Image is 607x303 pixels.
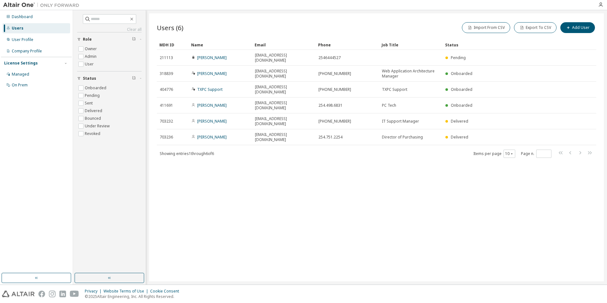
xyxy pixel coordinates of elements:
[160,87,173,92] span: 404776
[255,132,313,142] span: [EMAIL_ADDRESS][DOMAIN_NAME]
[318,55,341,60] span: 2546444527
[77,27,142,32] a: Clear all
[255,100,313,111] span: [EMAIL_ADDRESS][DOMAIN_NAME]
[255,69,313,79] span: [EMAIL_ADDRESS][DOMAIN_NAME]
[197,134,227,140] a: [PERSON_NAME]
[83,37,92,42] span: Role
[197,118,227,124] a: [PERSON_NAME]
[70,291,79,297] img: youtube.svg
[150,289,183,294] div: Cookie Consent
[12,49,42,54] div: Company Profile
[3,2,83,8] img: Altair One
[12,14,33,19] div: Dashboard
[77,32,142,46] button: Role
[85,84,108,92] label: Onboarded
[160,71,173,76] span: 318839
[521,150,551,158] span: Page n.
[255,53,313,63] span: [EMAIL_ADDRESS][DOMAIN_NAME]
[255,84,313,95] span: [EMAIL_ADDRESS][DOMAIN_NAME]
[49,291,56,297] img: instagram.svg
[4,61,38,66] div: License Settings
[445,40,563,50] div: Status
[255,116,313,126] span: [EMAIL_ADDRESS][DOMAIN_NAME]
[255,40,313,50] div: Email
[382,103,396,108] span: PC Tech
[12,72,29,77] div: Managed
[505,151,514,156] button: 10
[132,37,136,42] span: Clear filter
[318,40,377,50] div: Phone
[38,291,45,297] img: facebook.svg
[451,55,466,60] span: Pending
[318,87,351,92] span: [PHONE_NUMBER]
[85,130,102,138] label: Revoked
[382,40,440,50] div: Job Title
[191,40,250,50] div: Name
[12,26,23,31] div: Users
[382,135,423,140] span: Director of Purchasing
[462,22,510,33] button: Import From CSV
[157,23,183,32] span: Users (6)
[85,92,101,99] label: Pending
[85,115,102,122] label: Bounced
[85,107,103,115] label: Delivered
[132,76,136,81] span: Clear filter
[197,71,227,76] a: [PERSON_NAME]
[12,83,28,88] div: On Prem
[159,40,186,50] div: MDH ID
[12,37,33,42] div: User Profile
[160,55,173,60] span: 211113
[197,87,223,92] a: TXPC Support
[197,103,227,108] a: [PERSON_NAME]
[160,119,173,124] span: 703232
[382,119,419,124] span: IT Support Manager
[514,22,557,33] button: Export To CSV
[382,87,407,92] span: TXPC Support
[318,119,351,124] span: [PHONE_NUMBER]
[2,291,35,297] img: altair_logo.svg
[85,53,98,60] label: Admin
[160,135,173,140] span: 703236
[451,87,472,92] span: Onboarded
[451,134,468,140] span: Delivered
[318,135,343,140] span: 254.751.2254
[85,294,183,299] p: © 2025 Altair Engineering, Inc. All Rights Reserved.
[103,289,150,294] div: Website Terms of Use
[160,103,173,108] span: 411691
[85,289,103,294] div: Privacy
[83,76,96,81] span: Status
[473,150,515,158] span: Items per page
[451,103,472,108] span: Onboarded
[197,55,227,60] a: [PERSON_NAME]
[85,122,111,130] label: Under Review
[160,151,214,156] span: Showing entries 1 through 6 of 6
[318,103,343,108] span: 254.498.6831
[318,71,351,76] span: [PHONE_NUMBER]
[451,71,472,76] span: Onboarded
[560,22,595,33] button: Add User
[451,118,468,124] span: Delivered
[77,71,142,85] button: Status
[85,99,94,107] label: Sent
[85,60,95,68] label: User
[59,291,66,297] img: linkedin.svg
[382,69,440,79] span: Web Application Architecture Manager
[85,45,98,53] label: Owner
